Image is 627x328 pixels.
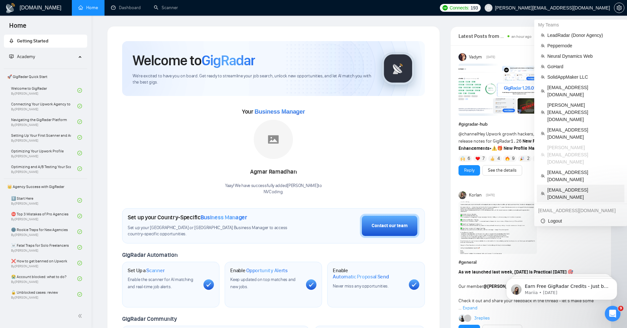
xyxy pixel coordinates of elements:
[541,192,545,195] span: team
[497,146,503,151] span: 🎁
[547,186,620,201] span: [EMAIL_ADDRESS][DOMAIN_NAME]
[254,120,293,159] img: placeholder.png
[254,108,305,115] span: Business Manager
[146,267,165,274] span: Scanner
[468,155,470,162] span: 6
[201,214,247,221] span: Business Manager
[333,267,403,280] h1: Enable
[511,139,522,144] code: 1.26
[497,155,500,162] span: 4
[488,167,517,174] a: See the details
[122,315,177,322] span: GigRadar Community
[541,110,545,114] span: team
[450,4,469,11] span: Connects:
[77,198,82,203] span: check-circle
[230,267,288,274] h1: Enable
[475,156,480,161] img: ❤️
[471,4,478,11] span: 193
[4,21,32,35] span: Home
[483,284,521,289] strong: @[PERSON_NAME]
[541,219,545,223] span: logout
[458,269,594,311] span: Our member requested a review of his proposal. Check it out and share your feedback in the thread...
[128,214,247,221] h1: Set up your Country-Specific
[128,267,165,274] h1: Set Up a
[77,229,82,234] span: check-circle
[11,130,77,145] a: Setting Up Your First Scanner and Auto-BidderBy[PERSON_NAME]
[547,169,620,183] span: [EMAIL_ADDRESS][DOMAIN_NAME]
[547,32,620,39] span: LeadRadar (Donor Agency)
[491,146,497,151] span: ⚠️
[460,156,465,161] img: 🙌
[486,54,495,60] span: [DATE]
[11,115,77,129] a: Navigating the GigRadar PlatformBy[PERSON_NAME]
[133,52,255,69] h1: Welcome to
[463,305,477,311] span: Expand
[541,217,620,225] span: Logout
[618,306,623,311] span: 9
[5,70,87,83] span: 🚀 GigRadar Quick Start
[17,38,48,44] span: Getting Started
[11,225,77,239] a: 🌚 Rookie Traps for New AgenciesBy[PERSON_NAME]
[246,267,288,274] span: Opportunity Alerts
[547,84,620,98] span: [EMAIL_ADDRESS][DOMAIN_NAME]
[111,5,141,10] a: dashboardDashboard
[458,53,466,61] img: Vadym
[458,131,592,151] span: Hey Upwork growth hackers, here's our July round-up and release notes for GigRadar • is your prof...
[541,75,545,79] span: team
[11,272,77,286] a: 😭 Account blocked: what to do?By[PERSON_NAME]
[333,273,389,280] span: Automatic Proposal Send
[77,214,82,218] span: check-circle
[11,256,77,270] a: ❌ How to get banned on UpworkBy[PERSON_NAME]
[77,119,82,124] span: check-circle
[458,131,478,137] span: @channel
[458,269,567,275] strong: As we launched last week, [DATE] is Practical [DATE]
[482,155,485,162] span: 7
[77,135,82,140] span: check-circle
[486,192,495,198] span: [DATE]
[242,108,305,115] span: Your
[77,104,82,108] span: check-circle
[504,146,559,151] strong: New Profile Match feature:
[547,102,620,123] span: [PERSON_NAME][EMAIL_ADDRESS][DOMAIN_NAME]
[9,54,14,59] span: fund-projection-screen
[372,222,408,229] div: Contact our team
[128,277,193,289] span: Enable the scanner for AI matching and real-time job alerts.
[382,52,414,85] img: gigradar-logo.png
[5,180,87,193] span: 👑 Agency Success with GigRadar
[78,5,98,10] a: homeHome
[78,313,84,319] span: double-left
[505,156,510,161] img: 🔥
[17,54,35,59] span: Academy
[230,277,296,289] span: Keep updated on top matches and new jobs.
[527,155,530,162] span: 2
[547,73,620,81] span: SolidAppMaker LLC
[458,191,466,199] img: Korlan
[201,52,255,69] span: GigRadar
[9,39,14,43] span: rocket
[474,315,490,321] a: 3replies
[154,5,178,10] a: searchScanner
[77,292,82,297] span: check-circle
[225,189,322,195] p: NVCoding .
[547,126,620,141] span: [EMAIL_ADDRESS][DOMAIN_NAME]
[534,20,627,30] div: My Teams
[333,283,388,289] span: Never miss any opportunities.
[11,193,77,208] a: 1️⃣ Start HereBy[PERSON_NAME]
[360,214,419,238] button: Contact our team
[511,34,532,39] span: an hour ago
[225,183,322,195] div: Yaay! We have successfully added [PERSON_NAME] to
[605,306,620,321] iframe: Intercom live chat
[458,121,603,128] h1: # gigradar-hub
[541,132,545,135] span: team
[541,153,545,157] span: team
[490,156,495,161] img: 👍
[128,225,303,237] span: Set up your [GEOGRAPHIC_DATA] or [GEOGRAPHIC_DATA] Business Manager to access country-specific op...
[541,89,545,93] span: team
[547,144,620,165] span: [PERSON_NAME][EMAIL_ADDRESS][DOMAIN_NAME]
[458,202,537,254] img: F09B4B43NK0-Manav%20Gupta%20-%20proposal.png
[77,166,82,171] span: check-circle
[541,174,545,178] span: team
[496,265,627,310] iframe: Intercom notifications message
